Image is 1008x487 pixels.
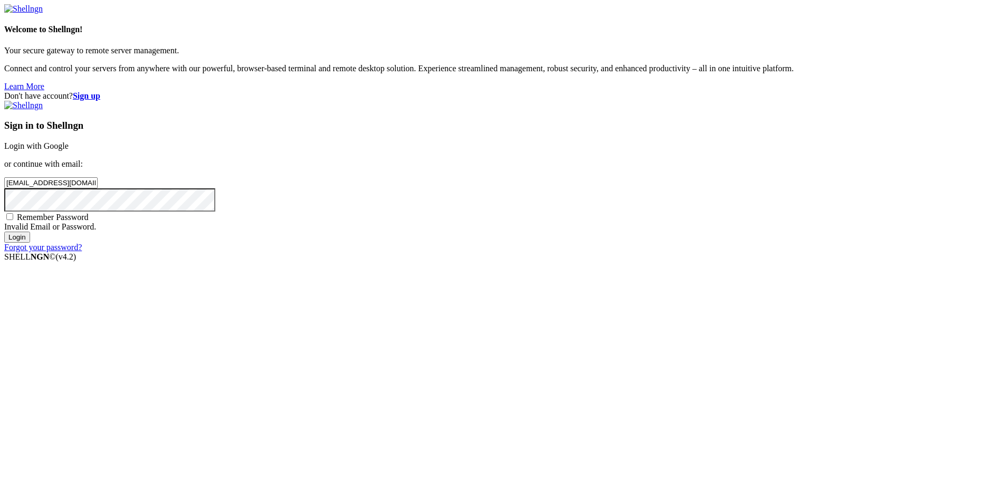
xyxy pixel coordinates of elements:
[4,252,76,261] span: SHELL ©
[4,101,43,110] img: Shellngn
[4,25,1004,34] h4: Welcome to Shellngn!
[4,177,98,188] input: Email address
[31,252,50,261] b: NGN
[17,213,89,222] span: Remember Password
[4,222,1004,232] div: Invalid Email or Password.
[4,120,1004,131] h3: Sign in to Shellngn
[4,232,30,243] input: Login
[4,82,44,91] a: Learn More
[4,64,1004,73] p: Connect and control your servers from anywhere with our powerful, browser-based terminal and remo...
[6,213,13,220] input: Remember Password
[4,243,82,252] a: Forgot your password?
[4,91,1004,101] div: Don't have account?
[56,252,77,261] span: 4.2.0
[4,159,1004,169] p: or continue with email:
[73,91,100,100] a: Sign up
[4,46,1004,55] p: Your secure gateway to remote server management.
[4,4,43,14] img: Shellngn
[4,141,69,150] a: Login with Google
